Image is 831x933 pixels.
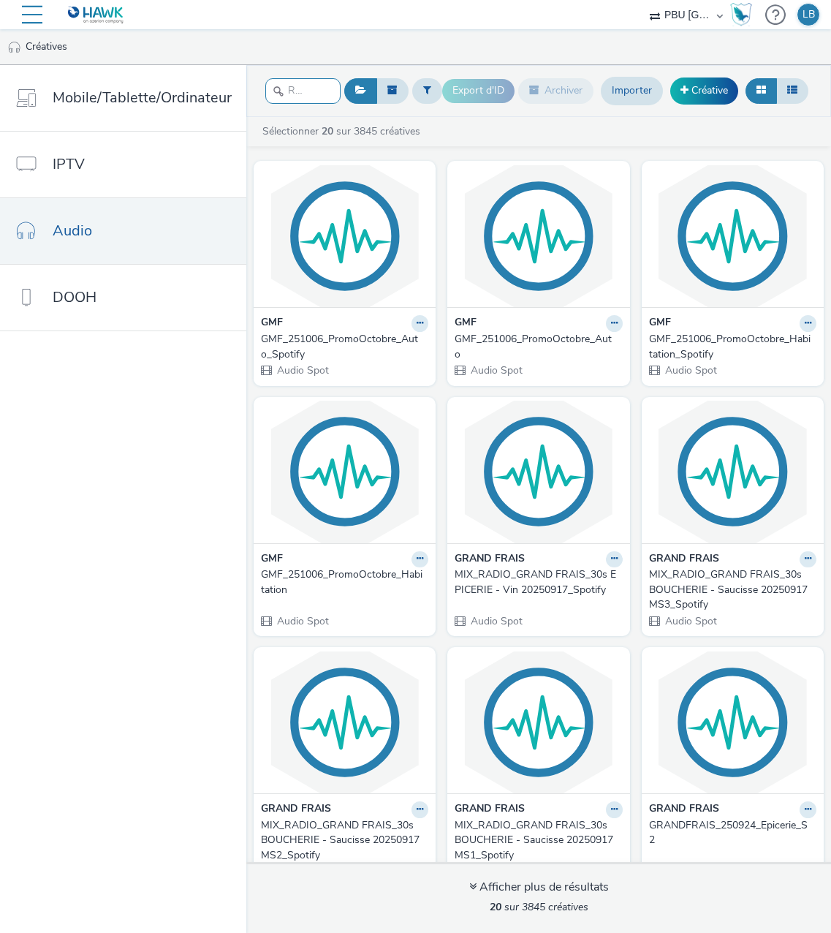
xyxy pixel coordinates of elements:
strong: GRAND FRAIS [649,801,719,818]
span: Audio Spot [664,614,717,628]
div: GMF_251006_PromoOctobre_Habitation_Spotify [649,332,811,362]
div: GMF_251006_PromoOctobre_Habitation [261,567,422,597]
button: Archiver [518,78,593,103]
div: MIX_RADIO_GRAND FRAIS_30s BOUCHERIE - Saucisse 20250917 MS3_Spotify [649,567,811,612]
strong: GRAND FRAIS [455,551,525,568]
img: undefined Logo [68,6,124,24]
strong: GMF [455,315,477,332]
span: Audio Spot [664,363,717,377]
div: Afficher plus de résultats [469,879,609,896]
img: audio [7,40,22,55]
a: GMF_251006_PromoOctobre_Habitation [261,567,428,597]
img: GMF_251006_PromoOctobre_Habitation_Spotify visual [645,165,820,307]
div: MIX_RADIO_GRAND FRAIS_30s BOUCHERIE - Saucisse 20250917 MS2_Spotify [261,818,422,863]
span: Audio Spot [276,614,329,628]
a: Créative [670,78,738,104]
div: GRANDFRAIS_250924_Epicerie_S2 [649,818,811,848]
a: MIX_RADIO_GRAND FRAIS_30s BOUCHERIE - Saucisse 20250917 MS2_Spotify [261,818,428,863]
div: GMF_251006_PromoOctobre_Auto [455,332,616,362]
button: Grille [745,78,777,103]
div: LB [802,4,815,26]
input: Rechercher... [265,78,341,104]
a: GMF_251006_PromoOctobre_Auto [455,332,622,362]
a: GMF_251006_PromoOctobre_Habitation_Spotify [649,332,816,362]
span: Audio Spot [469,363,523,377]
strong: 20 [490,900,501,914]
a: MIX_RADIO_GRAND FRAIS_30s BOUCHERIE - Saucisse 20250917 MS3_Spotify [649,567,816,612]
img: MIX_RADIO_GRAND FRAIS_30s EPICERIE - Vin 20250917_Spotify visual [451,401,626,543]
strong: GMF [261,551,283,568]
strong: 20 [322,124,333,138]
strong: GMF [649,315,671,332]
img: Hawk Academy [730,3,752,26]
div: GMF_251006_PromoOctobre_Auto_Spotify [261,332,422,362]
strong: GRAND FRAIS [649,551,719,568]
button: Export d'ID [442,79,515,102]
img: GMF_251006_PromoOctobre_Auto visual [451,165,626,307]
img: GRANDFRAIS_250924_Epicerie_S2 visual [645,651,820,793]
img: GMF_251006_PromoOctobre_Auto_Spotify visual [257,165,432,307]
a: Hawk Academy [730,3,758,26]
div: MIX_RADIO_GRAND FRAIS_30s BOUCHERIE - Saucisse 20250917 MS1_Spotify [455,818,616,863]
span: IPTV [53,154,85,175]
span: sur 3845 créatives [490,900,588,914]
a: GMF_251006_PromoOctobre_Auto_Spotify [261,332,428,362]
a: Importer [601,77,663,105]
a: Sélectionner sur 3845 créatives [261,124,426,138]
span: Audio Spot [276,363,329,377]
span: Audio [53,220,92,241]
span: DOOH [53,287,96,308]
strong: GRAND FRAIS [455,801,525,818]
img: MIX_RADIO_GRAND FRAIS_30s BOUCHERIE - Saucisse 20250917 MS2_Spotify visual [257,651,432,793]
a: MIX_RADIO_GRAND FRAIS_30s BOUCHERIE - Saucisse 20250917 MS1_Spotify [455,818,622,863]
img: GMF_251006_PromoOctobre_Habitation visual [257,401,432,543]
img: MIX_RADIO_GRAND FRAIS_30s BOUCHERIE - Saucisse 20250917 MS3_Spotify visual [645,401,820,543]
span: Audio Spot [469,614,523,628]
span: Mobile/Tablette/Ordinateur [53,87,232,108]
strong: GRAND FRAIS [261,801,331,818]
a: MIX_RADIO_GRAND FRAIS_30s EPICERIE - Vin 20250917_Spotify [455,567,622,597]
a: GRANDFRAIS_250924_Epicerie_S2 [649,818,816,848]
img: MIX_RADIO_GRAND FRAIS_30s BOUCHERIE - Saucisse 20250917 MS1_Spotify visual [451,651,626,793]
div: MIX_RADIO_GRAND FRAIS_30s EPICERIE - Vin 20250917_Spotify [455,567,616,597]
strong: GMF [261,315,283,332]
button: Liste [776,78,808,103]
